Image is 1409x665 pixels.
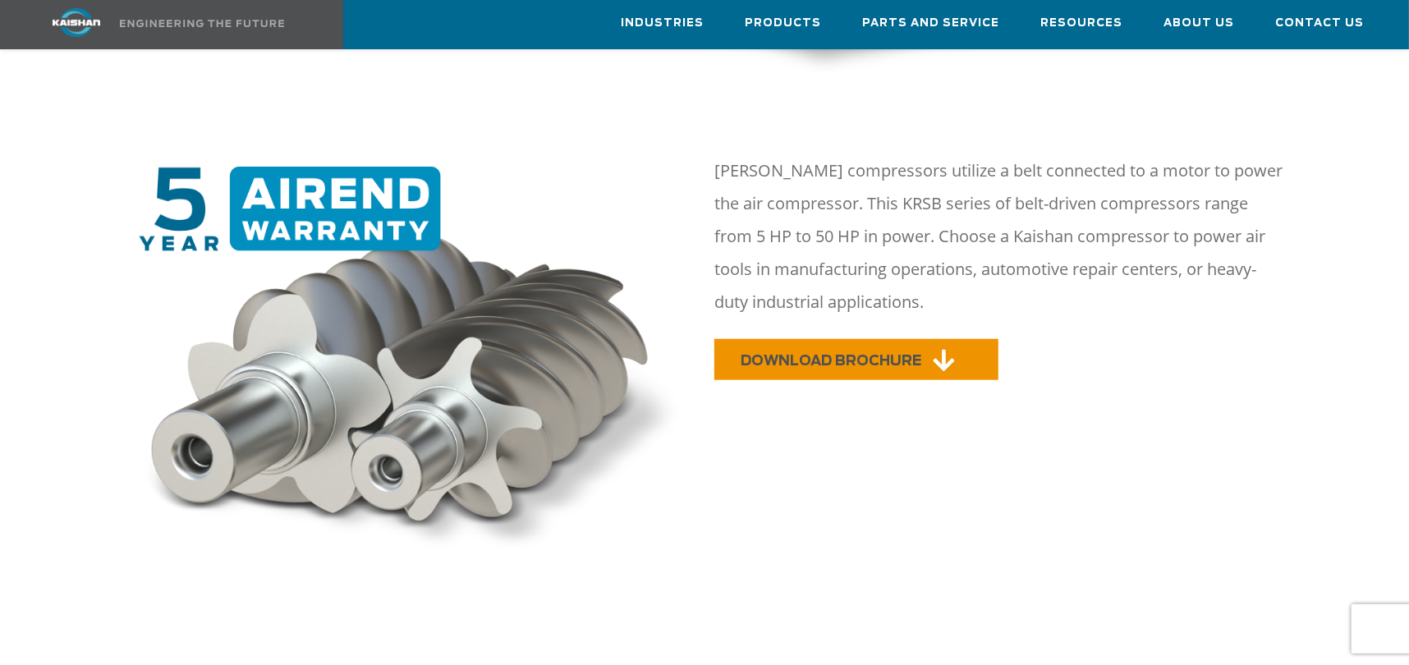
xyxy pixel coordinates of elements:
span: Industries [621,14,704,33]
span: Parts and Service [862,14,999,33]
a: Parts and Service [862,1,999,45]
p: [PERSON_NAME] compressors utilize a belt connected to a motor to power the air compressor. This K... [714,154,1287,319]
a: Resources [1040,1,1122,45]
img: kaishan logo [15,8,138,37]
span: Products [745,14,821,33]
a: Contact Us [1275,1,1364,45]
span: About Us [1163,14,1234,33]
img: warranty [129,167,695,561]
a: Products [745,1,821,45]
img: Engineering the future [120,20,284,27]
a: DOWNLOAD BROCHURE [714,339,998,380]
a: About Us [1163,1,1234,45]
span: DOWNLOAD BROCHURE [741,354,921,368]
a: Industries [621,1,704,45]
span: Resources [1040,14,1122,33]
span: Contact Us [1275,14,1364,33]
